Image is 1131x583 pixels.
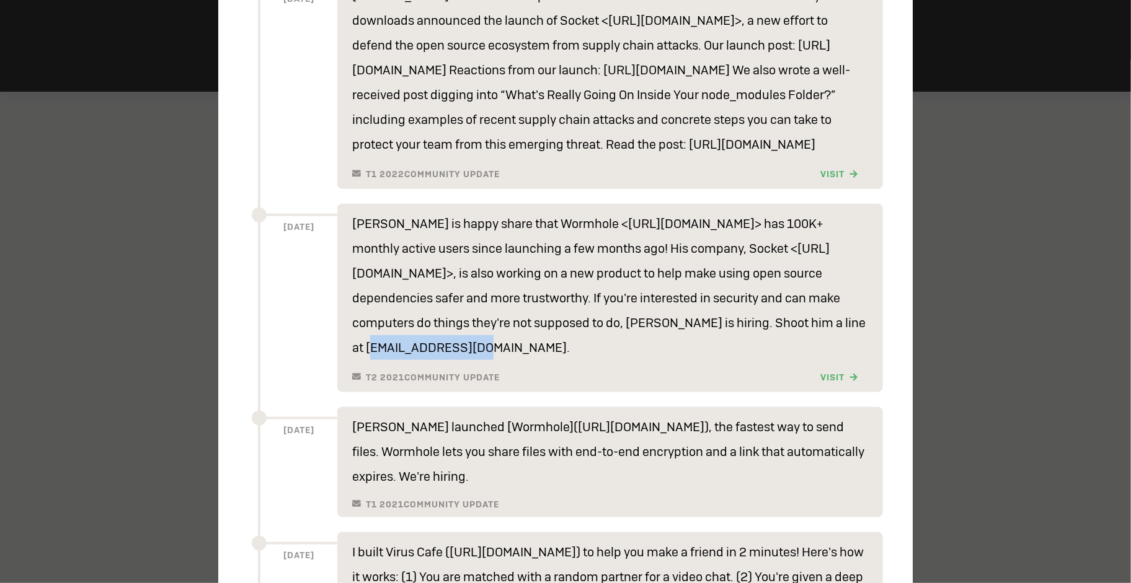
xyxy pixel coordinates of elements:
[352,499,499,510] h6: T1 2021 Community Update
[352,169,500,180] h6: T1 2022 Community Update
[352,414,868,489] p: [PERSON_NAME] launched [Wormhole]([URL][DOMAIN_NAME]), the fastest way to send files. Wormhole le...
[352,211,868,360] p: [PERSON_NAME] is happy share that Wormhole <[URL][DOMAIN_NAME]> has 100K+ monthly active users si...
[810,167,868,182] a: Visit
[810,370,868,385] a: Visit
[258,214,337,417] h6: [DATE]
[352,372,500,383] h6: T2 2021 Community Update
[258,417,337,542] h6: [DATE]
